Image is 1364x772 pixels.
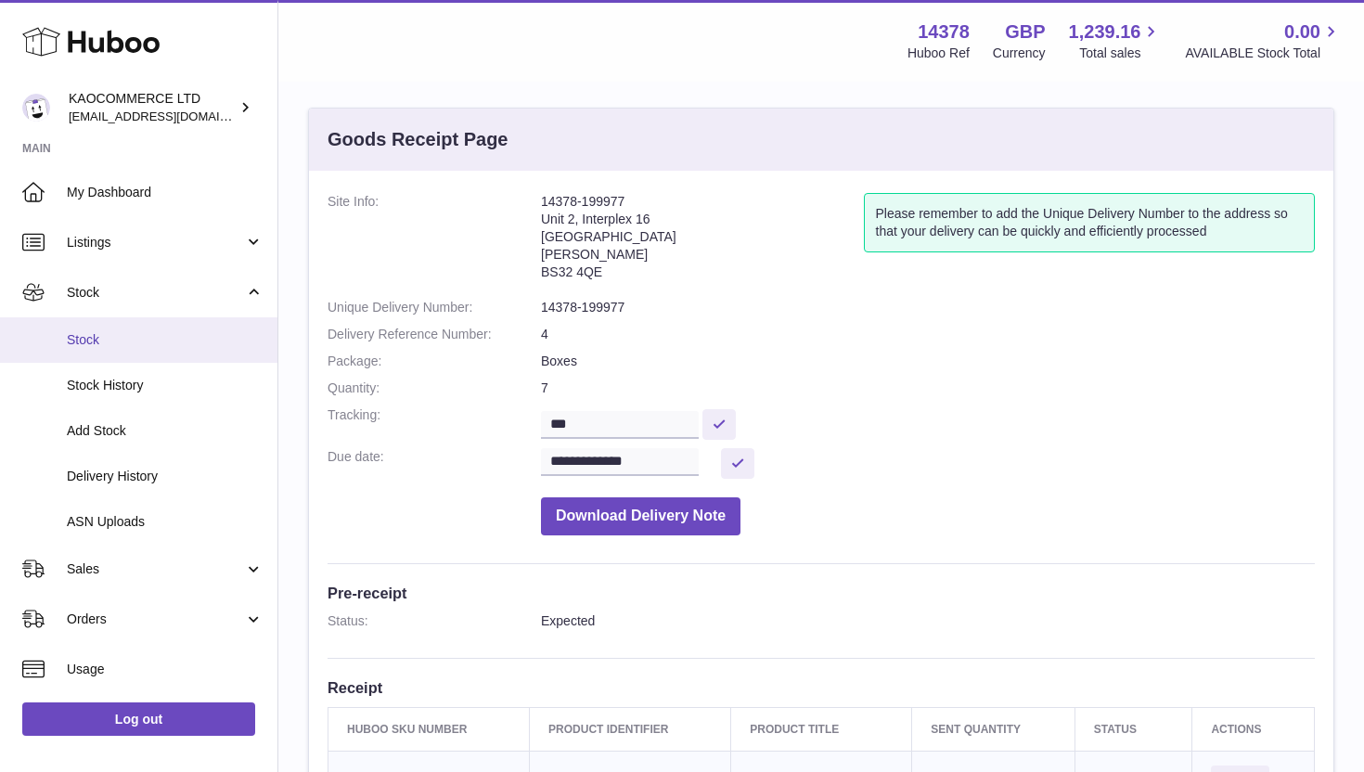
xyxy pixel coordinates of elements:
dt: Delivery Reference Number: [328,326,541,343]
span: 1,239.16 [1069,19,1141,45]
h3: Pre-receipt [328,583,1315,603]
h3: Goods Receipt Page [328,127,508,152]
span: AVAILABLE Stock Total [1185,45,1342,62]
span: ASN Uploads [67,513,264,531]
strong: 14378 [918,19,970,45]
th: Product Identifier [530,707,731,751]
th: Status [1074,707,1192,751]
dd: 4 [541,326,1315,343]
span: Delivery History [67,468,264,485]
span: Total sales [1079,45,1162,62]
dt: Package: [328,353,541,370]
div: Huboo Ref [907,45,970,62]
span: Listings [67,234,244,251]
dt: Due date: [328,448,541,479]
span: Usage [67,661,264,678]
a: 1,239.16 Total sales [1069,19,1163,62]
dd: 14378-199977 [541,299,1315,316]
a: Log out [22,702,255,736]
address: 14378-199977 Unit 2, Interplex 16 [GEOGRAPHIC_DATA] [PERSON_NAME] BS32 4QE [541,193,864,289]
dt: Unique Delivery Number: [328,299,541,316]
dd: 7 [541,380,1315,397]
span: Orders [67,611,244,628]
th: Product title [731,707,912,751]
strong: GBP [1005,19,1045,45]
div: Currency [993,45,1046,62]
div: KAOCOMMERCE LTD [69,90,236,125]
span: Sales [67,560,244,578]
span: My Dashboard [67,184,264,201]
th: Actions [1192,707,1315,751]
span: Stock [67,284,244,302]
dt: Quantity: [328,380,541,397]
dt: Site Info: [328,193,541,289]
span: Stock History [67,377,264,394]
span: Add Stock [67,422,264,440]
dt: Tracking: [328,406,541,439]
th: Sent Quantity [912,707,1074,751]
span: Stock [67,331,264,349]
th: Huboo SKU Number [328,707,530,751]
dd: Expected [541,612,1315,630]
button: Download Delivery Note [541,497,740,535]
div: Please remember to add the Unique Delivery Number to the address so that your delivery can be qui... [864,193,1316,252]
dd: Boxes [541,353,1315,370]
span: [EMAIL_ADDRESS][DOMAIN_NAME] [69,109,273,123]
img: hello@lunera.co.uk [22,94,50,122]
a: 0.00 AVAILABLE Stock Total [1185,19,1342,62]
span: 0.00 [1284,19,1320,45]
h3: Receipt [328,677,1315,698]
dt: Status: [328,612,541,630]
